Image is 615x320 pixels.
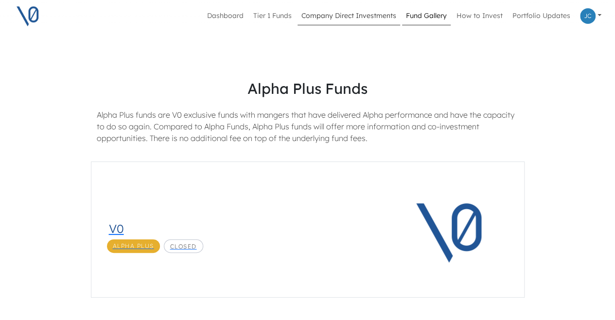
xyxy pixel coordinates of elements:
[107,239,160,253] span: Alpha Plus
[89,160,527,300] a: V0Alpha PlusClosedV0
[46,72,569,105] h4: Alpha Plus Funds
[164,239,203,253] span: Closed
[453,7,507,25] a: How to Invest
[203,7,247,25] a: Dashboard
[109,222,372,236] h3: V0
[16,4,40,28] img: V0 logo
[391,170,512,291] img: V0
[402,7,451,25] a: Fund Gallery
[580,8,596,24] img: Profile
[89,109,526,152] div: Alpha Plus funds are V0 exclusive funds with mangers that have delivered Alpha performance and ha...
[509,7,574,25] a: Portfolio Updates
[298,7,400,25] a: Company Direct Investments
[249,7,296,25] a: Tier 1 Funds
